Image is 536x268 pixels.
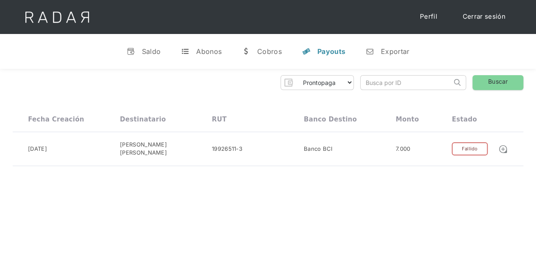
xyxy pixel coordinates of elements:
[498,144,508,154] img: Detalle
[120,116,166,123] div: Destinatario
[361,76,452,90] input: Busca por ID
[454,8,514,25] a: Cerrar sesión
[28,116,84,123] div: Fecha creación
[196,47,222,56] div: Abonos
[304,116,357,123] div: Banco destino
[142,47,161,56] div: Saldo
[127,47,135,56] div: v
[181,47,189,56] div: t
[242,47,250,56] div: w
[212,116,227,123] div: RUT
[28,145,47,153] div: [DATE]
[280,75,354,90] form: Form
[120,141,212,157] div: [PERSON_NAME] [PERSON_NAME]
[366,47,374,56] div: n
[381,47,409,56] div: Exportar
[411,8,446,25] a: Perfil
[257,47,282,56] div: Cobros
[304,145,333,153] div: Banco BCI
[452,116,477,123] div: Estado
[396,145,411,153] div: 7.000
[317,47,345,56] div: Payouts
[302,47,311,56] div: y
[212,145,242,153] div: 19926511-3
[452,142,487,155] div: Fallido
[396,116,419,123] div: Monto
[472,75,523,90] a: Buscar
